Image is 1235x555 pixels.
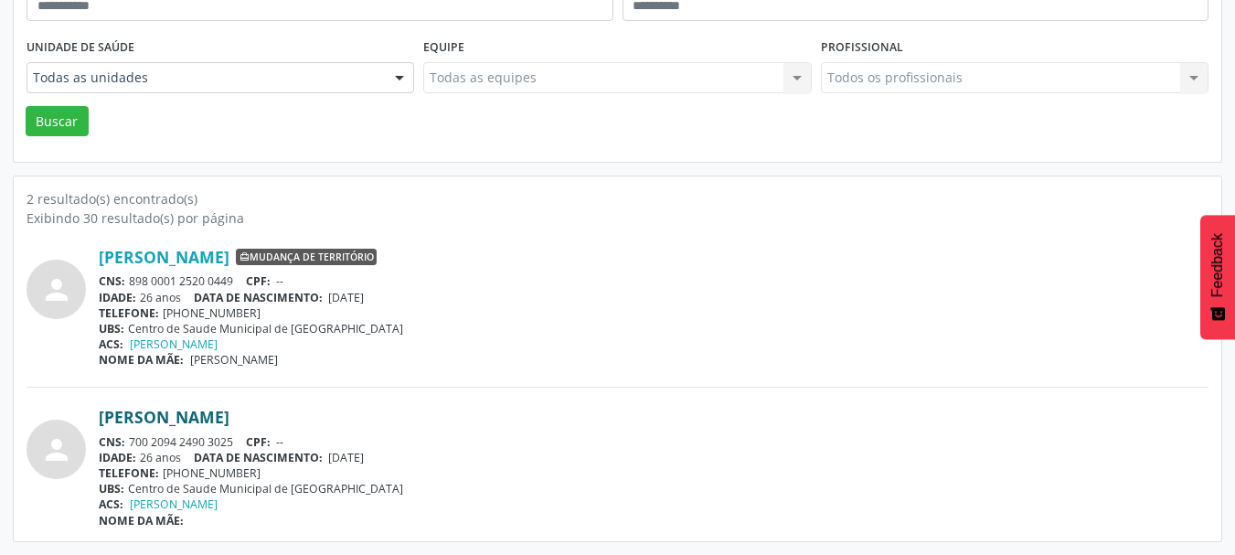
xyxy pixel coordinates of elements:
span: NOME DA MÃE: [99,513,184,528]
span: CNS: [99,434,125,450]
button: Feedback - Mostrar pesquisa [1200,215,1235,339]
i: person [40,273,73,306]
span: CNS: [99,273,125,289]
a: [PERSON_NAME] [99,407,229,427]
span: CPF: [246,273,271,289]
div: [PHONE_NUMBER] [99,305,1208,321]
a: [PERSON_NAME] [130,336,218,352]
span: UBS: [99,481,124,496]
span: [DATE] [328,290,364,305]
span: -- [276,434,283,450]
label: Equipe [423,34,464,62]
span: DATA DE NASCIMENTO: [194,290,323,305]
div: Centro de Saude Municipal de [GEOGRAPHIC_DATA] [99,321,1208,336]
span: NOME DA MÃE: [99,352,184,368]
div: 898 0001 2520 0449 [99,273,1208,289]
div: Centro de Saude Municipal de [GEOGRAPHIC_DATA] [99,481,1208,496]
div: 26 anos [99,290,1208,305]
span: TELEFONE: [99,305,159,321]
span: [DATE] [328,450,364,465]
span: TELEFONE: [99,465,159,481]
span: UBS: [99,321,124,336]
i: person [40,433,73,466]
div: Exibindo 30 resultado(s) por página [27,208,1208,228]
a: [PERSON_NAME] [130,496,218,512]
div: 2 resultado(s) encontrado(s) [27,189,1208,208]
span: ACS: [99,496,123,512]
span: CPF: [246,434,271,450]
span: Mudança de território [236,249,377,265]
div: 26 anos [99,450,1208,465]
div: 700 2094 2490 3025 [99,434,1208,450]
span: Feedback [1209,233,1226,297]
div: [PHONE_NUMBER] [99,465,1208,481]
span: [PERSON_NAME] [190,352,278,368]
a: [PERSON_NAME] [99,247,229,267]
span: ACS: [99,336,123,352]
button: Buscar [26,106,89,137]
label: Profissional [821,34,903,62]
span: IDADE: [99,290,136,305]
span: Todas as unidades [33,69,377,87]
span: DATA DE NASCIMENTO: [194,450,323,465]
span: -- [276,273,283,289]
label: Unidade de saúde [27,34,134,62]
span: IDADE: [99,450,136,465]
